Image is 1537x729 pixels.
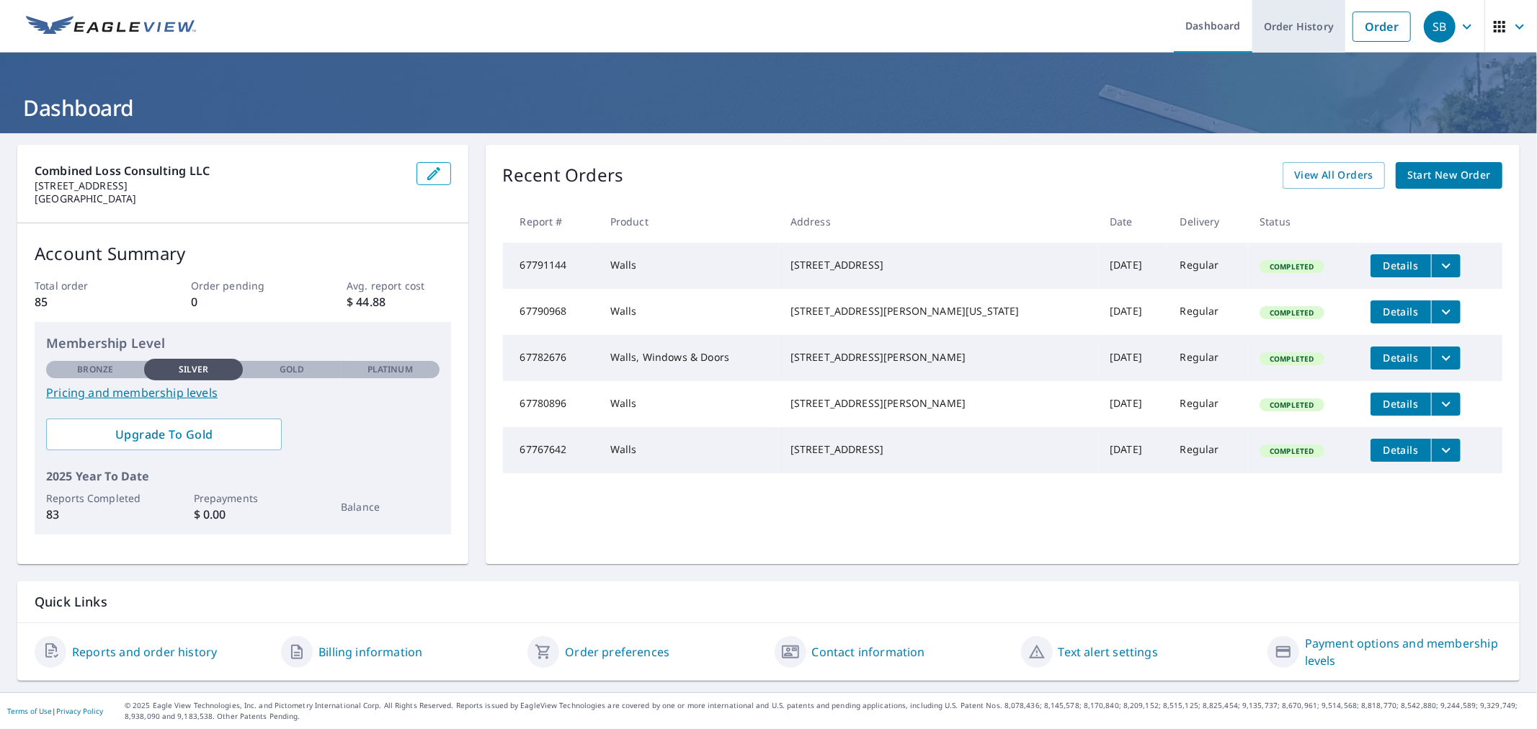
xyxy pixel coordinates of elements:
[1379,397,1422,411] span: Details
[1371,393,1431,416] button: detailsBtn-67780896
[1098,381,1168,427] td: [DATE]
[1169,335,1249,381] td: Regular
[1431,393,1461,416] button: filesDropdownBtn-67780896
[1261,400,1322,410] span: Completed
[194,506,292,523] p: $ 0.00
[503,335,599,381] td: 67782676
[503,289,599,335] td: 67790968
[46,384,440,401] a: Pricing and membership levels
[1294,166,1373,184] span: View All Orders
[1261,446,1322,456] span: Completed
[1371,439,1431,462] button: detailsBtn-67767642
[347,293,450,310] p: $ 44.88
[56,706,103,716] a: Privacy Policy
[503,427,599,473] td: 67767642
[790,396,1087,411] div: [STREET_ADDRESS][PERSON_NAME]
[72,643,217,661] a: Reports and order history
[191,293,295,310] p: 0
[1371,254,1431,277] button: detailsBtn-67791144
[1169,427,1249,473] td: Regular
[17,93,1520,122] h1: Dashboard
[1353,12,1411,42] a: Order
[1431,346,1461,370] button: filesDropdownBtn-67782676
[1371,300,1431,323] button: detailsBtn-67790968
[1169,243,1249,289] td: Regular
[503,381,599,427] td: 67780896
[35,293,138,310] p: 85
[367,363,413,376] p: Platinum
[77,363,113,376] p: Bronze
[1305,635,1502,669] a: Payment options and membership levels
[503,200,599,243] th: Report #
[790,304,1087,318] div: [STREET_ADDRESS][PERSON_NAME][US_STATE]
[341,499,439,514] p: Balance
[46,419,282,450] a: Upgrade To Gold
[1407,166,1491,184] span: Start New Order
[26,16,196,37] img: EV Logo
[35,593,1502,611] p: Quick Links
[599,381,779,427] td: Walls
[599,243,779,289] td: Walls
[191,278,295,293] p: Order pending
[1396,162,1502,189] a: Start New Order
[1424,11,1456,43] div: SB
[599,289,779,335] td: Walls
[35,278,138,293] p: Total order
[779,200,1098,243] th: Address
[125,700,1530,722] p: © 2025 Eagle View Technologies, Inc. and Pictometry International Corp. All Rights Reserved. Repo...
[46,506,144,523] p: 83
[790,442,1087,457] div: [STREET_ADDRESS]
[179,363,209,376] p: Silver
[1371,346,1431,370] button: detailsBtn-67782676
[1098,335,1168,381] td: [DATE]
[1169,289,1249,335] td: Regular
[347,278,450,293] p: Avg. report cost
[35,162,405,179] p: Combined Loss Consulting LLC
[1169,381,1249,427] td: Regular
[1431,439,1461,462] button: filesDropdownBtn-67767642
[35,241,451,267] p: Account Summary
[1379,443,1422,457] span: Details
[812,643,925,661] a: Contact information
[46,468,440,485] p: 2025 Year To Date
[1261,308,1322,318] span: Completed
[790,258,1087,272] div: [STREET_ADDRESS]
[1098,289,1168,335] td: [DATE]
[35,179,405,192] p: [STREET_ADDRESS]
[1379,259,1422,272] span: Details
[1098,200,1168,243] th: Date
[35,192,405,205] p: [GEOGRAPHIC_DATA]
[599,335,779,381] td: Walls, Windows & Doors
[280,363,304,376] p: Gold
[1283,162,1385,189] a: View All Orders
[790,350,1087,364] div: [STREET_ADDRESS][PERSON_NAME]
[7,707,103,715] p: |
[1431,300,1461,323] button: filesDropdownBtn-67790968
[1169,200,1249,243] th: Delivery
[503,243,599,289] td: 67791144
[1098,243,1168,289] td: [DATE]
[7,706,52,716] a: Terms of Use
[1261,354,1322,364] span: Completed
[1431,254,1461,277] button: filesDropdownBtn-67791144
[318,643,422,661] a: Billing information
[1379,351,1422,364] span: Details
[599,427,779,473] td: Walls
[1059,643,1158,661] a: Text alert settings
[503,162,624,189] p: Recent Orders
[1379,305,1422,318] span: Details
[194,491,292,506] p: Prepayments
[58,426,270,442] span: Upgrade To Gold
[46,334,440,353] p: Membership Level
[1098,427,1168,473] td: [DATE]
[565,643,669,661] a: Order preferences
[1261,261,1322,272] span: Completed
[46,491,144,506] p: Reports Completed
[599,200,779,243] th: Product
[1248,200,1359,243] th: Status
